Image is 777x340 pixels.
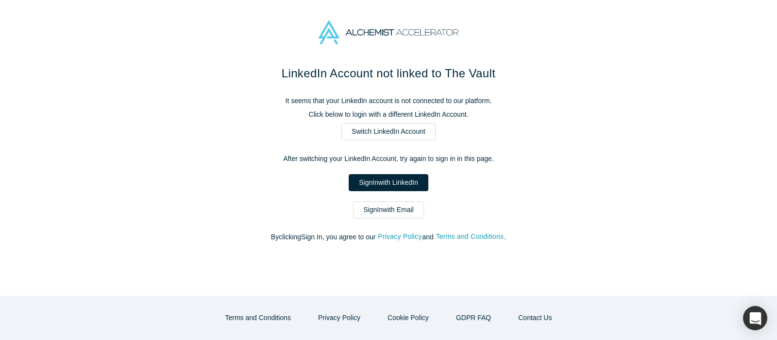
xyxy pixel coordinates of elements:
button: Cookie Policy [377,309,439,326]
p: It seems that your LinkedIn account is not connected to our platform. [185,96,592,106]
button: Terms and Conditions [215,309,301,326]
button: Terms and Conditions [436,231,505,242]
p: Click below to login with a different LinkedIn Account. [185,109,592,120]
a: GDPR FAQ [446,309,501,326]
button: Privacy Policy [377,231,422,242]
p: After switching your LinkedIn Account, try again to sign in in this page. [185,154,592,164]
h1: LinkedIn Account not linked to The Vault [185,65,592,82]
p: By clicking Sign In , you agree to our and . [185,232,592,242]
a: Switch LinkedIn Account [341,123,436,140]
a: SignInwith LinkedIn [349,174,428,191]
button: Privacy Policy [308,309,371,326]
a: SignInwith Email [353,201,424,218]
img: Alchemist Accelerator Logo [319,20,458,44]
button: Contact Us [508,309,562,326]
